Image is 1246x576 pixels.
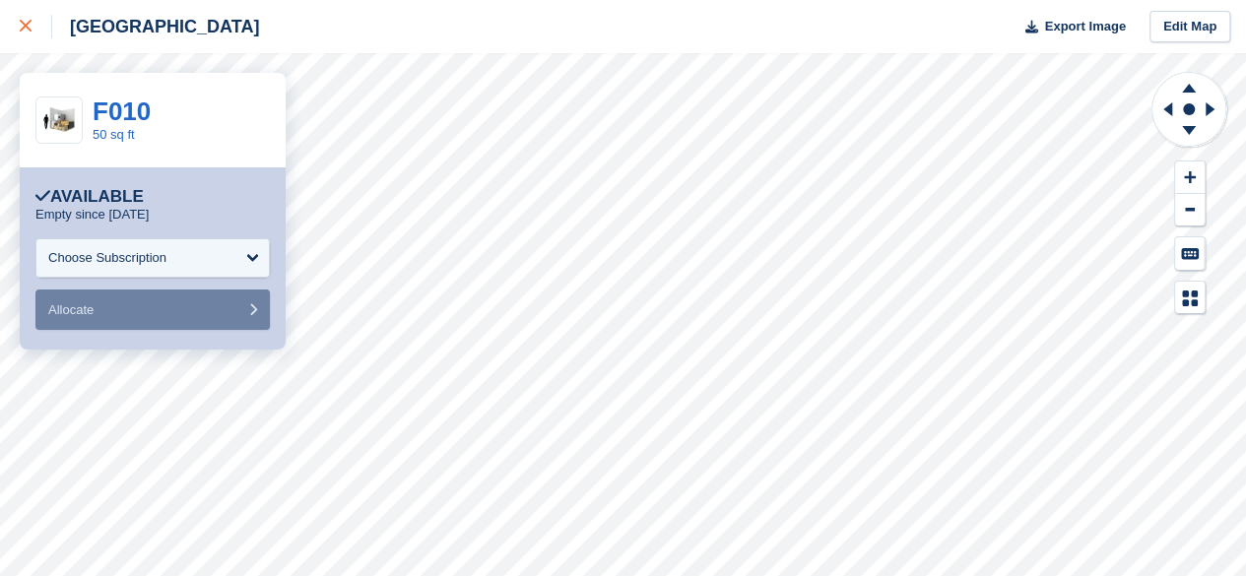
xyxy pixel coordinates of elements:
div: [GEOGRAPHIC_DATA] [52,15,259,38]
button: Map Legend [1175,282,1205,314]
button: Allocate [35,289,270,330]
img: 50-sqft-unit%20(8).jpg [36,103,82,138]
span: Allocate [48,302,94,317]
div: Choose Subscription [48,248,166,268]
button: Zoom In [1175,161,1205,194]
button: Zoom Out [1175,194,1205,226]
a: 50 sq ft [93,127,135,142]
button: Keyboard Shortcuts [1175,237,1205,270]
button: Export Image [1014,11,1126,43]
p: Empty since [DATE] [35,207,149,223]
div: Available [35,187,144,207]
a: F010 [93,96,151,126]
a: Edit Map [1149,11,1230,43]
span: Export Image [1044,17,1125,36]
